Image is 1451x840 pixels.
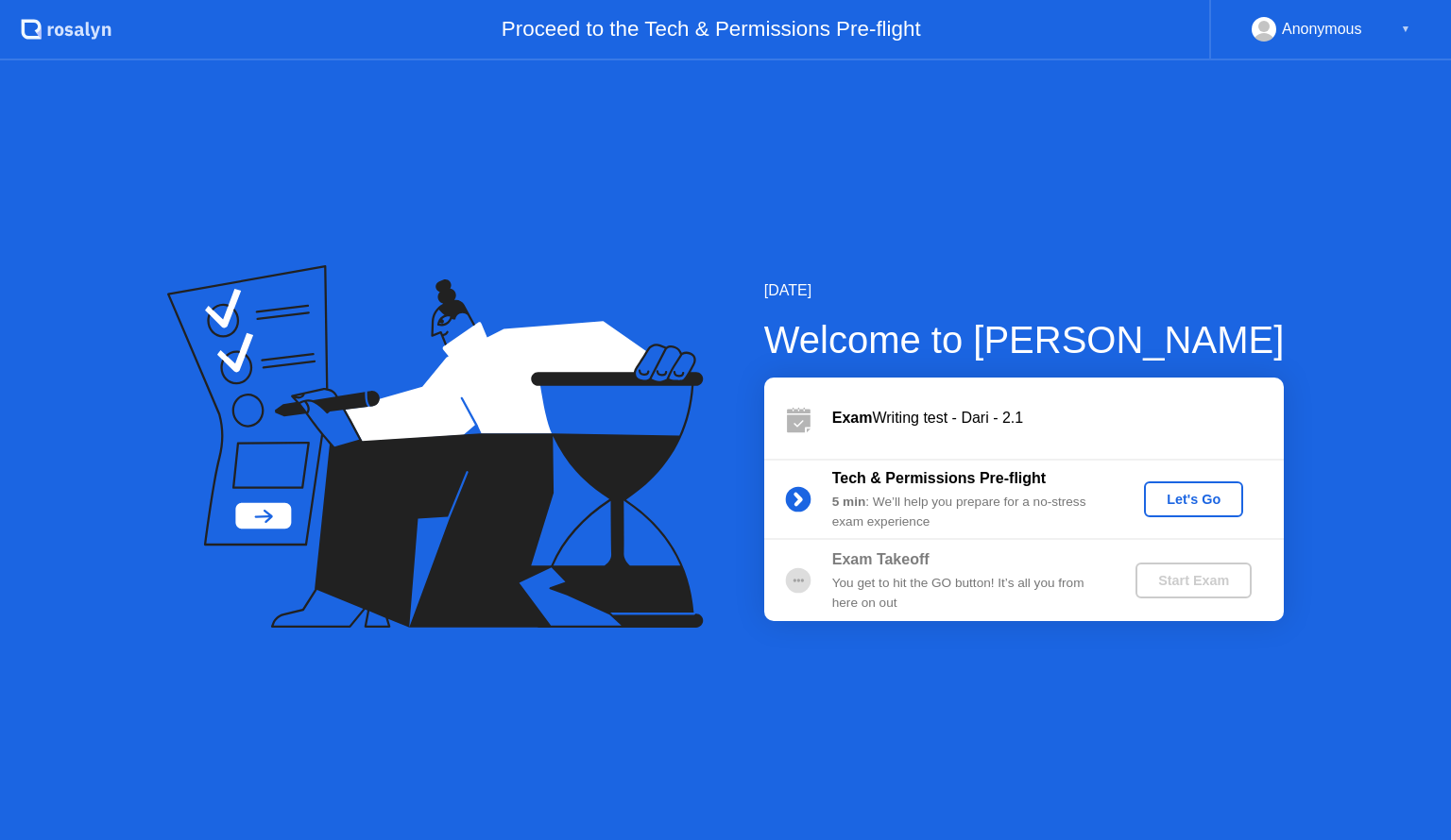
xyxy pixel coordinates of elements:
b: Exam Takeoff [832,551,930,567]
div: Welcome to [PERSON_NAME] [764,311,1285,368]
div: : We’ll help you prepare for a no-stress exam experience [832,493,1104,531]
div: [DATE] [764,279,1285,302]
div: ▼ [1401,17,1410,42]
div: You get to hit the GO button! It’s all you from here on out [832,574,1104,613]
div: Let's Go [1152,492,1236,507]
button: Let's Go [1144,481,1243,517]
b: Tech & Permissions Pre-flight [832,470,1046,486]
div: Anonymous [1282,17,1362,42]
b: Exam [832,410,873,426]
div: Writing test - Dari - 2.1 [832,407,1284,429]
button: Start Exam [1135,563,1252,598]
b: 5 min [832,495,866,509]
div: Start Exam [1143,573,1244,588]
